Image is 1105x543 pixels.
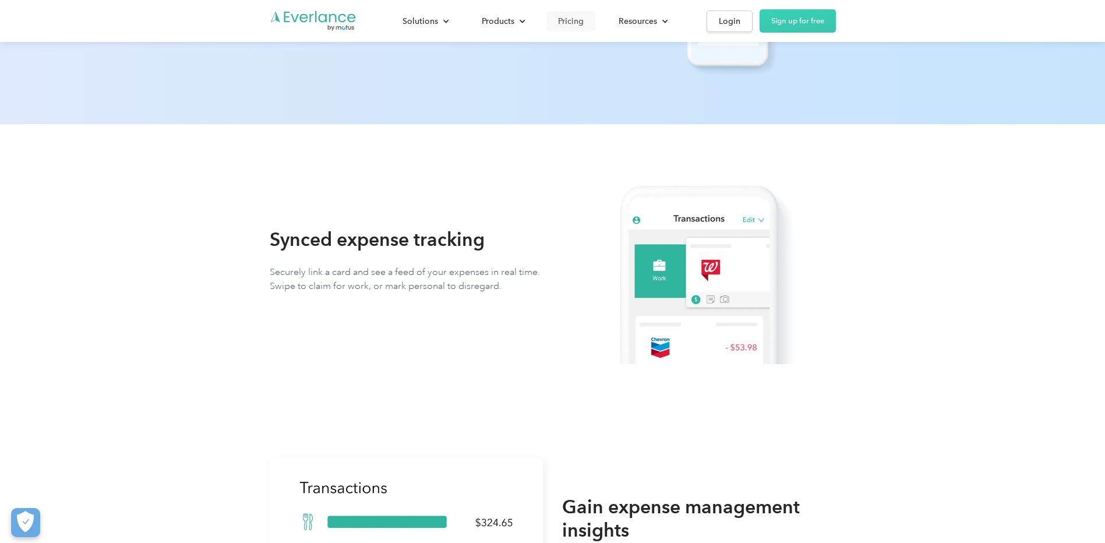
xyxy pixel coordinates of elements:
[270,228,485,251] h2: Synced expense tracking
[760,9,836,33] a: Sign up for free
[546,11,595,31] a: Pricing
[707,10,753,32] a: Login
[270,265,543,293] p: Securely link a card and see a feed of your expenses in real time. Swipe to claim for work, or ma...
[558,14,584,29] div: Pricing
[562,495,836,542] h2: Gain expense management insights
[11,508,40,537] button: Cookies Settings
[619,14,657,29] div: Resources
[470,11,535,31] div: Products
[270,10,357,32] a: Go to homepage
[482,14,514,29] div: Products
[391,11,458,31] div: Solutions
[719,14,740,29] div: Login
[403,14,438,29] div: Solutions
[562,171,836,364] img: Everlance expense tracking app
[607,11,677,31] div: Resources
